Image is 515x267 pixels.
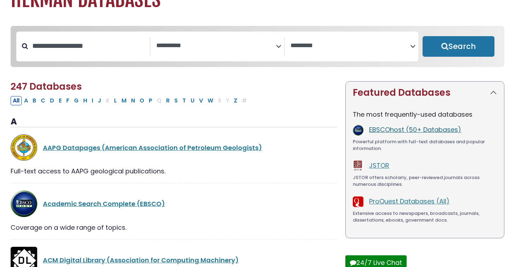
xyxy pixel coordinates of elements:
[180,96,188,105] button: Filter Results T
[11,96,250,105] div: Alpha-list to filter by first letter of database name
[30,96,38,105] button: Filter Results B
[39,96,47,105] button: Filter Results C
[353,138,497,152] div: Powerful platform with full-text databases and popular information.
[232,96,239,105] button: Filter Results Z
[147,96,154,105] button: Filter Results P
[172,96,180,105] button: Filter Results S
[353,110,497,119] p: The most frequently-used databases
[48,96,56,105] button: Filter Results D
[188,96,197,105] button: Filter Results U
[205,96,215,105] button: Filter Results W
[64,96,72,105] button: Filter Results F
[164,96,172,105] button: Filter Results R
[119,96,129,105] button: Filter Results M
[11,166,337,176] div: Full-text access to AAPG geological publications.
[22,96,30,105] button: Filter Results A
[81,96,89,105] button: Filter Results H
[290,42,410,50] textarea: Search
[369,197,449,206] a: ProQuest Databases (All)
[353,174,497,188] div: JSTOR offers scholarly, peer-reviewed journals across numerous disciplines.
[90,96,95,105] button: Filter Results I
[11,117,337,127] h3: A
[11,26,504,67] nav: Search filters
[353,210,497,224] div: Extensive access to newspapers, broadcasts, journals, dissertations, ebooks, government docs.
[112,96,119,105] button: Filter Results L
[156,42,276,50] textarea: Search
[11,80,82,93] span: 247 Databases
[43,256,239,265] a: ACM Digital Library (Association for Computing Machinery)
[11,223,337,232] div: Coverage on a wide range of topics.
[197,96,205,105] button: Filter Results V
[28,40,150,52] input: Search database by title or keyword
[369,161,389,170] a: JSTOR
[43,143,262,152] a: AAPG Datapages (American Association of Petroleum Geologists)
[129,96,137,105] button: Filter Results N
[346,82,504,104] button: Featured Databases
[43,199,165,208] a: Academic Search Complete (EBSCO)
[11,96,22,105] button: All
[369,125,461,134] a: EBSCOhost (50+ Databases)
[96,96,103,105] button: Filter Results J
[57,96,64,105] button: Filter Results E
[72,96,81,105] button: Filter Results G
[137,96,146,105] button: Filter Results O
[423,36,494,57] button: Submit for Search Results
